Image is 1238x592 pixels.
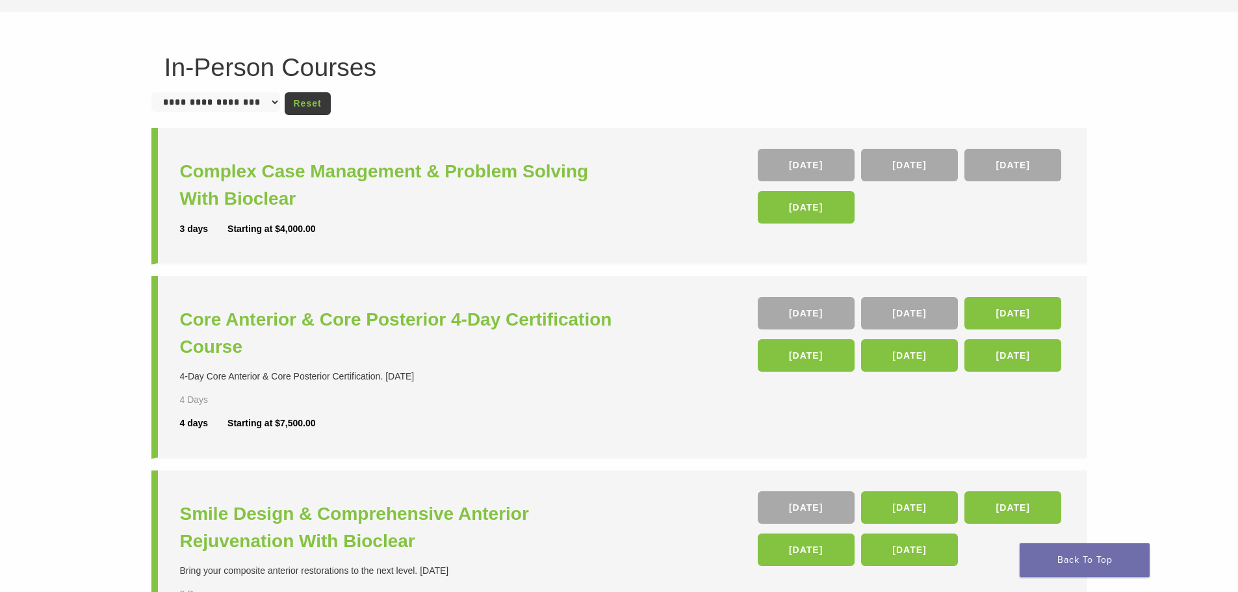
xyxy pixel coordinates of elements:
[758,149,855,181] a: [DATE]
[758,534,855,566] a: [DATE]
[164,55,1074,80] h1: In-Person Courses
[180,417,228,430] div: 4 days
[180,222,228,236] div: 3 days
[285,92,331,115] a: Reset
[758,339,855,372] a: [DATE]
[861,534,958,566] a: [DATE]
[180,370,623,383] div: 4-Day Core Anterior & Core Posterior Certification. [DATE]
[180,306,623,361] a: Core Anterior & Core Posterior 4-Day Certification Course
[758,491,855,524] a: [DATE]
[180,158,623,212] a: Complex Case Management & Problem Solving With Bioclear
[758,191,855,224] a: [DATE]
[861,149,958,181] a: [DATE]
[180,393,246,407] div: 4 Days
[861,339,958,372] a: [DATE]
[758,149,1065,230] div: , , ,
[964,339,1061,372] a: [DATE]
[861,297,958,329] a: [DATE]
[758,491,1065,573] div: , , , ,
[964,149,1061,181] a: [DATE]
[964,297,1061,329] a: [DATE]
[180,500,623,555] a: Smile Design & Comprehensive Anterior Rejuvenation With Bioclear
[227,417,315,430] div: Starting at $7,500.00
[758,297,1065,378] div: , , , , ,
[227,222,315,236] div: Starting at $4,000.00
[1020,543,1150,577] a: Back To Top
[861,491,958,524] a: [DATE]
[964,491,1061,524] a: [DATE]
[180,564,623,578] div: Bring your composite anterior restorations to the next level. [DATE]
[758,297,855,329] a: [DATE]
